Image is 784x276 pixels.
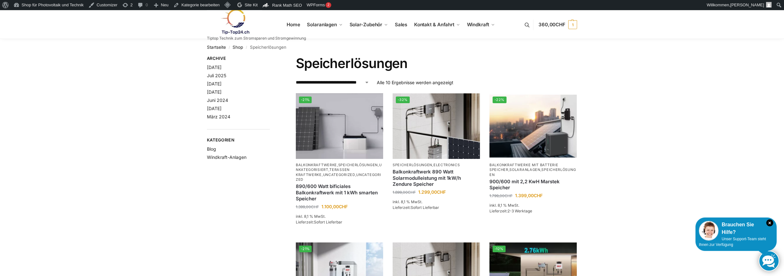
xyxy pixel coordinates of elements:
a: -32%Balkonkraftwerk 890 Watt Solarmodulleistung mit 1kW/h Zendure Speicher [393,93,480,159]
a: Uncategorized [323,172,355,177]
span: Sofort Lieferbar [411,205,439,210]
a: März 2024 [207,114,230,119]
img: ASE 1000 Batteriespeicher [296,93,383,159]
a: Uncategorized [296,172,381,182]
a: [DATE] [207,89,221,95]
p: inkl. 8,1 % MwSt. [393,199,480,205]
nav: Breadcrumb [207,39,577,55]
span: CHF [408,190,416,195]
a: Startseite [207,45,226,50]
span: Sales [395,22,408,28]
div: Brauchen Sie Hilfe? [699,221,773,236]
a: 890/600 Watt bificiales Balkonkraftwerk mit 1 kWh smarten Speicher [296,183,383,202]
span: Kontakt & Anfahrt [414,22,454,28]
a: Speicherlösungen [338,163,378,167]
span: 360,00 [538,22,565,28]
a: Juli 2025 [207,73,226,78]
span: Rank Math SEO [272,3,302,8]
bdi: 1.899,00 [393,190,416,195]
p: inkl. 8,1 % MwSt. [296,214,383,219]
p: Tiptop Technik zum Stromsparen und Stromgewinnung [207,36,306,40]
h1: Speicherlösungen [296,55,577,71]
span: Lieferzeit: [489,209,532,213]
span: Sofort Lieferbar [314,220,342,224]
a: Speicherlösungen [393,163,432,167]
p: , , , , , [296,163,383,182]
div: 2 [326,2,331,8]
span: Unser Support-Team steht Ihnen zur Verfügung [699,237,766,247]
p: , [393,163,480,167]
span: CHF [339,204,348,209]
a: 900/600 mit 2,2 KwH Marstek Speicher [489,179,577,191]
a: [DATE] [207,106,221,111]
span: CHF [556,22,565,28]
span: Archive [207,55,270,62]
span: Windkraft [467,22,489,28]
p: , , [489,163,577,177]
span: 1 [568,20,577,29]
img: Customer service [699,221,719,241]
span: Kategorien [207,137,270,143]
bdi: 1.799,00 [489,193,513,198]
bdi: 1.299,00 [418,189,446,195]
span: CHF [534,193,543,198]
p: Alle 10 Ergebnisse werden angezeigt [377,79,453,86]
img: Benutzerbild von Rupert Spoddig [766,2,772,8]
bdi: 1.399,00 [515,193,543,198]
span: / [243,45,250,50]
a: Sales [392,10,410,39]
span: / [226,45,233,50]
a: [DATE] [207,65,221,70]
nav: Cart contents [538,10,577,40]
select: Shop-Reihenfolge [296,79,369,86]
a: Unkategorisiert [296,163,382,172]
a: Shop [233,45,243,50]
img: Balkonkraftwerk mit Marstek Speicher [489,93,577,159]
a: 360,00CHF 1 [538,15,577,34]
span: Lieferzeit: [393,205,439,210]
a: Solaranlagen [509,167,540,172]
span: Lieferzeit: [296,220,342,224]
bdi: 1.100,00 [321,204,348,209]
a: Blog [207,146,216,152]
a: Solaranlagen [304,10,345,39]
a: Electronics [433,163,460,167]
img: Balkonkraftwerk 890 Watt Solarmodulleistung mit 1kW/h Zendure Speicher [393,93,480,159]
a: Juni 2024 [207,97,228,103]
span: 2-3 Werktage [507,209,532,213]
span: CHF [437,189,446,195]
a: Balkonkraftwerke [296,163,337,167]
a: Windkraft [464,10,497,39]
span: [PERSON_NAME] [730,3,764,7]
a: [DATE] [207,81,221,86]
a: Terassen Kraftwerke [296,167,350,177]
a: -22%Balkonkraftwerk mit Marstek Speicher [489,93,577,159]
a: Windkraft-Anlagen [207,154,246,160]
a: Balkonkraftwerke mit Batterie Speicher [489,163,558,172]
a: Solar-Zubehör [347,10,390,39]
img: Solaranlagen, Speicheranlagen und Energiesparprodukte [207,9,262,34]
i: Schließen [766,219,773,226]
bdi: 1.399,00 [296,204,319,209]
span: Site Kit [245,3,258,7]
p: inkl. 8,1 % MwSt. [489,203,577,208]
span: Solar-Zubehör [350,22,383,28]
span: Solaranlagen [307,22,337,28]
button: Close filters [270,56,274,63]
a: -21%ASE 1000 Batteriespeicher [296,93,383,159]
span: CHF [505,193,513,198]
span: CHF [311,204,319,209]
a: Balkonkraftwerk 890 Watt Solarmodulleistung mit 1kW/h Zendure Speicher [393,169,480,187]
a: Kontakt & Anfahrt [411,10,463,39]
a: Speicherlösungen [489,167,576,177]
